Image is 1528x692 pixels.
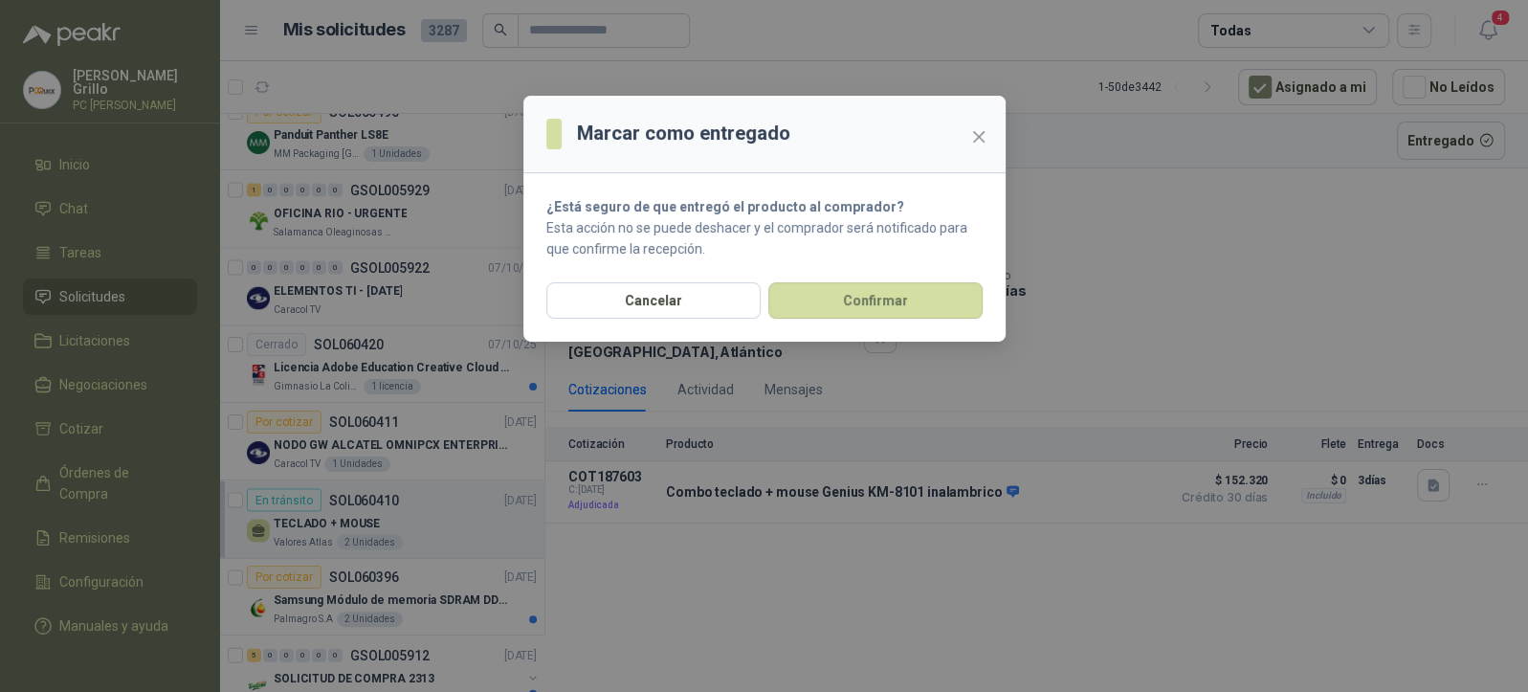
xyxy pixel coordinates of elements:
[971,129,986,145] span: close
[963,122,994,152] button: Close
[768,282,983,319] button: Confirmar
[577,119,790,148] h3: Marcar como entregado
[546,282,761,319] button: Cancelar
[546,217,983,259] p: Esta acción no se puede deshacer y el comprador será notificado para que confirme la recepción.
[546,199,904,214] strong: ¿Está seguro de que entregó el producto al comprador?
